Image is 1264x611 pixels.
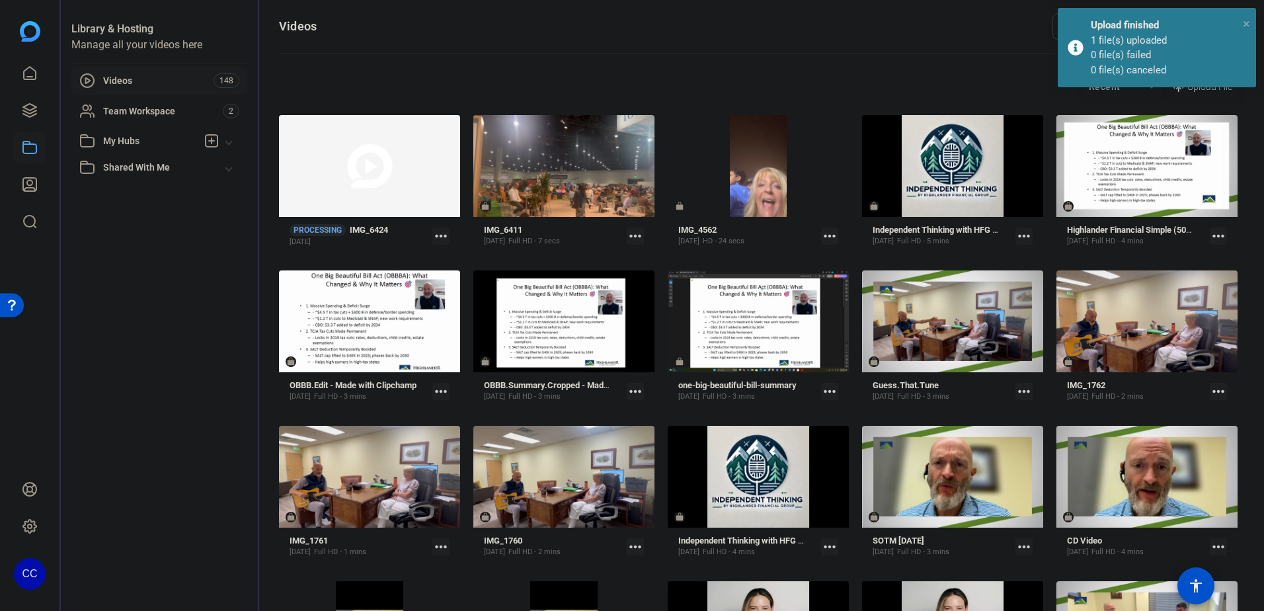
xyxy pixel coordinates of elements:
mat-icon: more_horiz [432,538,450,555]
span: [DATE] [290,391,311,402]
mat-icon: accessibility [1188,578,1204,594]
mat-icon: more_horiz [1210,538,1227,555]
strong: one-big-beautiful-bill-summary [678,380,797,390]
span: × [1243,16,1250,32]
span: [DATE] [1067,236,1088,247]
mat-icon: more_horiz [1210,383,1227,400]
a: OBBB.Summary.Cropped - Made with [PERSON_NAME][DATE]Full HD - 3 mins [484,380,621,402]
span: Full HD - 5 mins [897,236,949,247]
span: [DATE] [678,547,699,557]
span: 2 [223,104,239,118]
span: HD - 24 secs [703,236,744,247]
a: one-big-beautiful-bill-summary[DATE]Full HD - 3 mins [678,380,816,402]
a: SOTM [DATE][DATE]Full HD - 3 mins [873,536,1010,557]
mat-icon: more_horiz [821,227,838,245]
span: Full HD - 3 mins [897,391,949,402]
span: [DATE] [484,391,505,402]
a: OBBB.Edit - Made with Clipchamp[DATE]Full HD - 3 mins [290,380,427,402]
span: [DATE] [290,547,311,557]
span: PROCESSING [290,224,346,236]
mat-icon: more_horiz [1210,227,1227,245]
span: Full HD - 7 secs [508,236,560,247]
mat-expansion-panel-header: Shared With Me [71,154,247,181]
div: 1 file(s) uploaded 0 file(s) failed 0 file(s) canceled [1091,33,1246,78]
div: Upload finished [1091,18,1246,33]
mat-expansion-panel-header: My Hubs [71,128,247,154]
span: Full HD - 2 mins [1091,391,1144,402]
a: Independent Thinking with HFG - [PERSON_NAME] Interview[DATE]Full HD - 4 mins [678,536,816,557]
mat-icon: more_horiz [821,538,838,555]
strong: Guess.That.Tune [873,380,939,390]
span: Full HD - 1 mins [314,547,366,557]
span: Shared With Me [103,161,226,175]
strong: IMG_4562 [678,225,717,235]
span: [DATE] [873,547,894,557]
span: Full HD - 4 mins [1091,547,1144,557]
strong: IMG_1762 [1067,380,1105,390]
mat-icon: more_horiz [432,383,450,400]
img: blue-gradient.svg [20,21,40,42]
h1: Videos [279,19,317,34]
strong: Independent Thinking with HFG - [PERSON_NAME] Interview, Part 2 [873,225,1126,235]
strong: IMG_1761 [290,536,328,546]
a: Guess.That.Tune[DATE]Full HD - 3 mins [873,380,1010,402]
button: Upload File [1168,75,1238,99]
span: [DATE] [1067,547,1088,557]
strong: Highlander Financial Simple (50444) [1067,225,1203,235]
strong: OBBB.Edit - Made with Clipchamp [290,380,416,390]
div: Manage all your videos here [71,37,247,53]
strong: SOTM [DATE] [873,536,924,546]
mat-icon: more_horiz [1015,227,1033,245]
span: Full HD - 4 mins [703,547,755,557]
strong: OBBB.Summary.Cropped - Made with [PERSON_NAME] [484,380,693,390]
div: CC [14,558,46,590]
span: Recent [1089,81,1121,92]
a: IMG_1762[DATE]Full HD - 2 mins [1067,380,1205,402]
span: Team Workspace [103,104,223,118]
span: Full HD - 2 mins [508,547,561,557]
mat-icon: more_horiz [1015,538,1033,555]
span: [DATE] [678,236,699,247]
a: IMG_1760[DATE]Full HD - 2 mins [484,536,621,557]
a: Independent Thinking with HFG - [PERSON_NAME] Interview, Part 2[DATE]Full HD - 5 mins [873,225,1010,247]
div: Library & Hosting [71,21,247,37]
span: Full HD - 3 mins [703,391,755,402]
span: Full HD - 3 mins [508,391,561,402]
span: 148 [214,73,239,88]
strong: IMG_1760 [484,536,522,546]
span: [DATE] [873,236,894,247]
mat-icon: more_horiz [821,383,838,400]
span: [DATE] [873,391,894,402]
strong: IMG_6424 [350,225,388,235]
mat-icon: more_horiz [432,227,450,245]
a: IMG_6411[DATE]Full HD - 7 secs [484,225,621,247]
mat-icon: more_horiz [627,227,644,245]
span: [DATE] [290,237,311,247]
a: PROCESSINGIMG_6424[DATE] [290,224,427,247]
strong: Independent Thinking with HFG - [PERSON_NAME] Interview [678,536,906,546]
span: [DATE] [484,236,505,247]
a: CD Video[DATE]Full HD - 4 mins [1067,536,1205,557]
span: My Hubs [103,134,197,148]
a: IMG_1761[DATE]Full HD - 1 mins [290,536,427,557]
button: Close [1243,14,1250,34]
span: Full HD - 4 mins [1091,236,1144,247]
a: Highlander Financial Simple (50444)[DATE]Full HD - 4 mins [1067,225,1205,247]
strong: IMG_6411 [484,225,522,235]
strong: CD Video [1067,536,1102,546]
span: Full HD - 3 mins [314,391,366,402]
mat-icon: more_horiz [1015,383,1033,400]
span: [DATE] [1067,391,1088,402]
span: Full HD - 3 mins [897,547,949,557]
a: IMG_4562[DATE]HD - 24 secs [678,225,816,247]
span: Videos [103,74,214,87]
span: [DATE] [678,391,699,402]
mat-icon: more_horiz [627,383,644,400]
mat-icon: more_horiz [627,538,644,555]
span: [DATE] [484,547,505,557]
